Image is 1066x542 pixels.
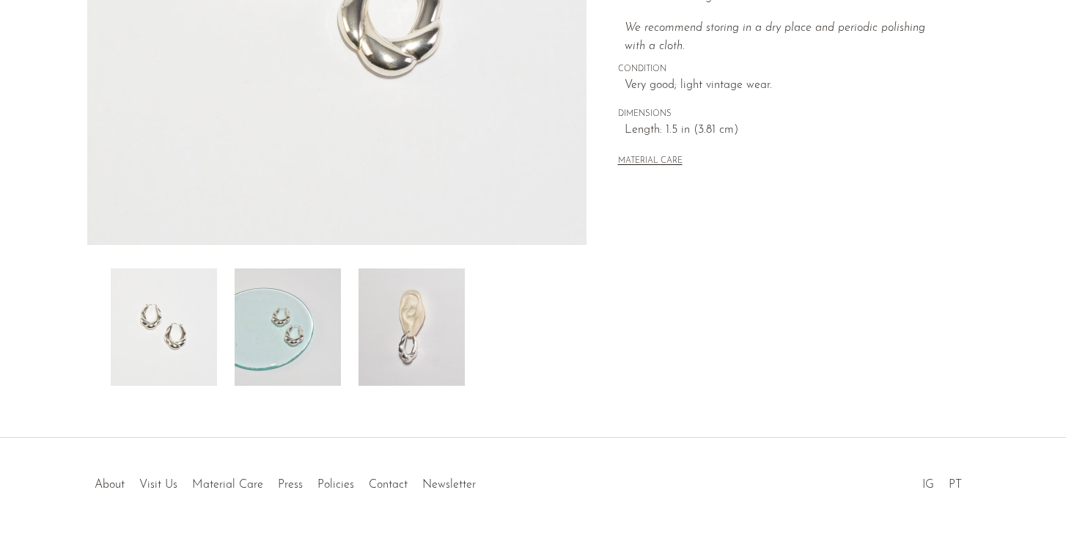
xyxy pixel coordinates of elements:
[625,76,948,95] span: Very good; light vintage wear.
[87,467,483,495] ul: Quick links
[949,479,962,491] a: PT
[369,479,408,491] a: Contact
[625,22,925,53] i: We recommend storing in a dry place and periodic polishing with a cloth.
[618,156,683,167] button: MATERIAL CARE
[139,479,177,491] a: Visit Us
[922,479,934,491] a: IG
[625,121,948,140] span: Length: 1.5 in (3.81 cm)
[618,108,948,121] span: DIMENSIONS
[111,268,217,386] img: Twist Hoop Earrings
[915,467,969,495] ul: Social Medias
[192,479,263,491] a: Material Care
[618,63,948,76] span: CONDITION
[95,479,125,491] a: About
[235,268,341,386] img: Twist Hoop Earrings
[359,268,465,386] img: Twist Hoop Earrings
[278,479,303,491] a: Press
[317,479,354,491] a: Policies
